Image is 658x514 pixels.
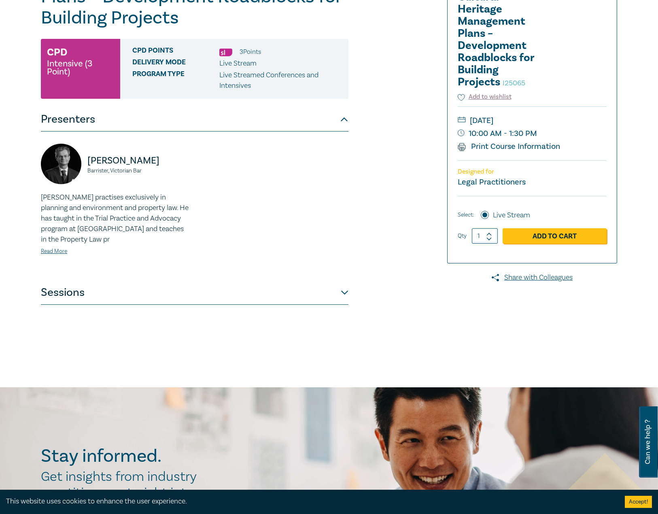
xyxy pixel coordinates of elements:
[47,45,67,59] h3: CPD
[458,177,526,187] small: Legal Practitioners
[132,58,219,69] span: Delivery Mode
[472,228,498,244] input: 1
[132,70,219,91] span: Program type
[644,411,652,473] span: Can we help ?
[6,496,613,507] div: This website uses cookies to enhance the user experience.
[219,49,232,56] img: Substantive Law
[47,59,114,76] small: Intensive (3 Point)
[458,127,607,140] small: 10:00 AM - 1:30 PM
[458,114,607,127] small: [DATE]
[458,210,474,219] span: Select:
[458,92,512,102] button: Add to wishlist
[503,228,607,244] a: Add to Cart
[41,446,232,467] h2: Stay informed.
[219,59,257,68] span: Live Stream
[41,107,348,132] button: Presenters
[219,70,342,91] p: Live Streamed Conferences and Intensives
[240,47,261,57] li: 3 Point s
[447,272,617,283] a: Share with Colleagues
[458,232,467,240] label: Qty
[132,47,219,57] span: CPD Points
[458,168,607,176] p: Designed for
[87,168,190,174] small: Barrister, Victorian Bar
[458,141,560,152] a: Print Course Information
[41,144,81,184] img: https://s3.ap-southeast-2.amazonaws.com/leo-cussen-store-production-content/Contacts/Matthew%20To...
[503,79,525,88] small: I25065
[41,192,190,245] p: [PERSON_NAME] practises exclusively in planning and environment and property law. He has taught i...
[41,280,348,305] button: Sessions
[625,496,652,508] button: Accept cookies
[87,154,190,167] p: [PERSON_NAME]
[493,210,530,221] label: Live Stream
[41,248,67,255] a: Read More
